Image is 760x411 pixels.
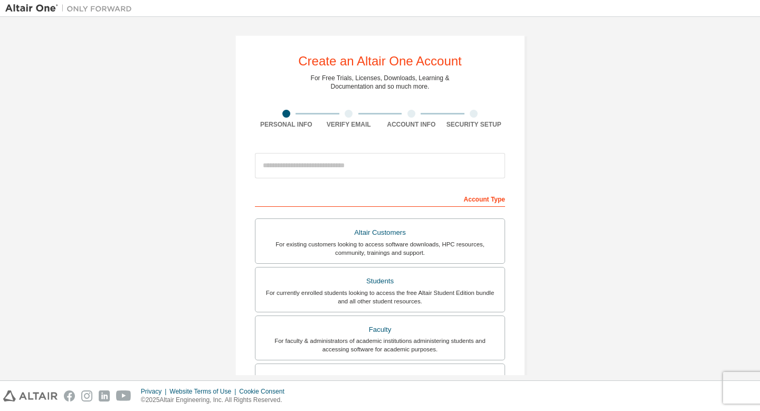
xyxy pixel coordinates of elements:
[64,390,75,402] img: facebook.svg
[311,74,450,91] div: For Free Trials, Licenses, Downloads, Learning & Documentation and so much more.
[239,387,290,396] div: Cookie Consent
[443,120,506,129] div: Security Setup
[255,190,505,207] div: Account Type
[380,120,443,129] div: Account Info
[262,240,498,257] div: For existing customers looking to access software downloads, HPC resources, community, trainings ...
[99,390,110,402] img: linkedin.svg
[5,3,137,14] img: Altair One
[141,387,169,396] div: Privacy
[81,390,92,402] img: instagram.svg
[262,337,498,353] div: For faculty & administrators of academic institutions administering students and accessing softwa...
[262,370,498,385] div: Everyone else
[262,225,498,240] div: Altair Customers
[169,387,239,396] div: Website Terms of Use
[255,120,318,129] div: Personal Info
[262,274,498,289] div: Students
[3,390,58,402] img: altair_logo.svg
[318,120,381,129] div: Verify Email
[298,55,462,68] div: Create an Altair One Account
[141,396,291,405] p: © 2025 Altair Engineering, Inc. All Rights Reserved.
[116,390,131,402] img: youtube.svg
[262,289,498,305] div: For currently enrolled students looking to access the free Altair Student Edition bundle and all ...
[262,322,498,337] div: Faculty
